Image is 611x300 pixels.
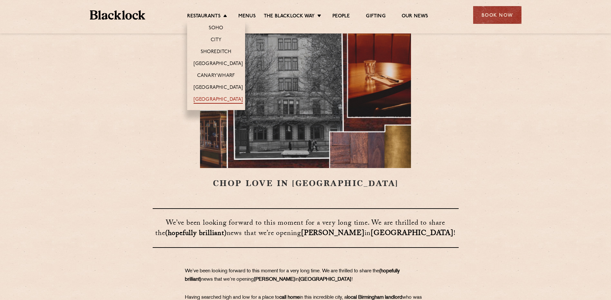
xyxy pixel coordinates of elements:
a: Canary Wharf [197,73,235,80]
a: Gifting [366,13,385,20]
a: Shoreditch [201,49,232,56]
a: People [332,13,350,20]
p: ​​​​​​​We’ve been looking forward to this moment for a very long time. We are thrilled to share t... [185,267,426,284]
strong: call home [279,295,300,300]
strong: [GEOGRAPHIC_DATA] [299,277,351,282]
strong: (hopefully brilliant) [185,269,400,282]
a: [GEOGRAPHIC_DATA] [194,61,243,68]
a: [GEOGRAPHIC_DATA] [194,97,243,104]
strong: local Birmingham landlord [347,295,402,300]
strong: (hopefully brilliant) [165,228,227,240]
strong: [PERSON_NAME] [254,277,295,282]
a: The Blacklock Way [264,13,315,20]
a: [GEOGRAPHIC_DATA] [194,85,243,92]
a: Our News [402,13,428,20]
h1: CHOP LOVE IN [GEOGRAPHIC_DATA] [153,11,459,189]
a: City [211,37,222,44]
div: Book Now [473,6,521,24]
h3: ​​​​​​​We’ve been looking forward to this moment for a very long time. We are thrilled to share t... [153,208,459,248]
a: Soho [209,25,224,32]
a: Restaurants [187,13,221,20]
img: BL_Textured_Logo-footer-cropped.svg [90,10,146,20]
strong: [PERSON_NAME] [301,228,364,240]
strong: [GEOGRAPHIC_DATA] [371,228,453,240]
a: Menus [238,13,256,20]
